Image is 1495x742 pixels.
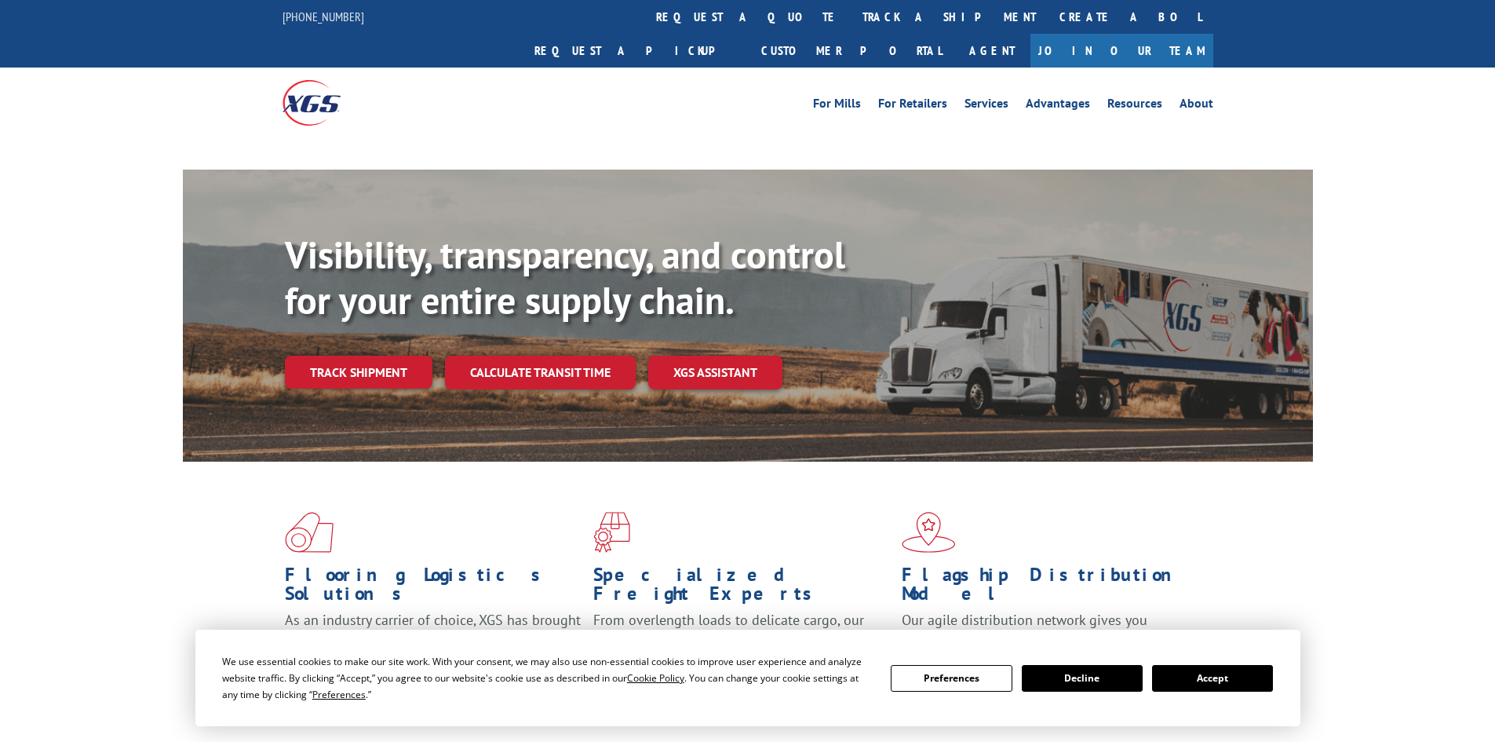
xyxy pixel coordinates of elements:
a: Advantages [1026,97,1090,115]
button: Accept [1152,665,1273,692]
span: Preferences [312,688,366,701]
span: Cookie Policy [627,671,684,685]
div: Cookie Consent Prompt [195,630,1300,726]
a: For Mills [813,97,861,115]
span: Our agile distribution network gives you nationwide inventory management on demand. [902,611,1191,648]
a: About [1180,97,1213,115]
a: Agent [954,34,1030,68]
div: We use essential cookies to make our site work. With your consent, we may also use non-essential ... [222,653,872,703]
a: XGS ASSISTANT [648,356,782,389]
button: Preferences [891,665,1012,692]
h1: Flagship Distribution Model [902,565,1198,611]
img: xgs-icon-focused-on-flooring-red [593,512,630,553]
b: Visibility, transparency, and control for your entire supply chain. [285,230,845,324]
a: Customer Portal [749,34,954,68]
a: Track shipment [285,356,432,389]
h1: Specialized Freight Experts [593,565,890,611]
p: From overlength loads to delicate cargo, our experienced staff knows the best way to move your fr... [593,611,890,681]
span: As an industry carrier of choice, XGS has brought innovation and dedication to flooring logistics... [285,611,581,667]
a: Request a pickup [523,34,749,68]
a: Join Our Team [1030,34,1213,68]
img: xgs-icon-flagship-distribution-model-red [902,512,956,553]
h1: Flooring Logistics Solutions [285,565,582,611]
a: Resources [1107,97,1162,115]
a: Calculate transit time [445,356,636,389]
a: [PHONE_NUMBER] [283,9,364,24]
a: For Retailers [878,97,947,115]
button: Decline [1022,665,1143,692]
a: Services [964,97,1008,115]
img: xgs-icon-total-supply-chain-intelligence-red [285,512,334,553]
